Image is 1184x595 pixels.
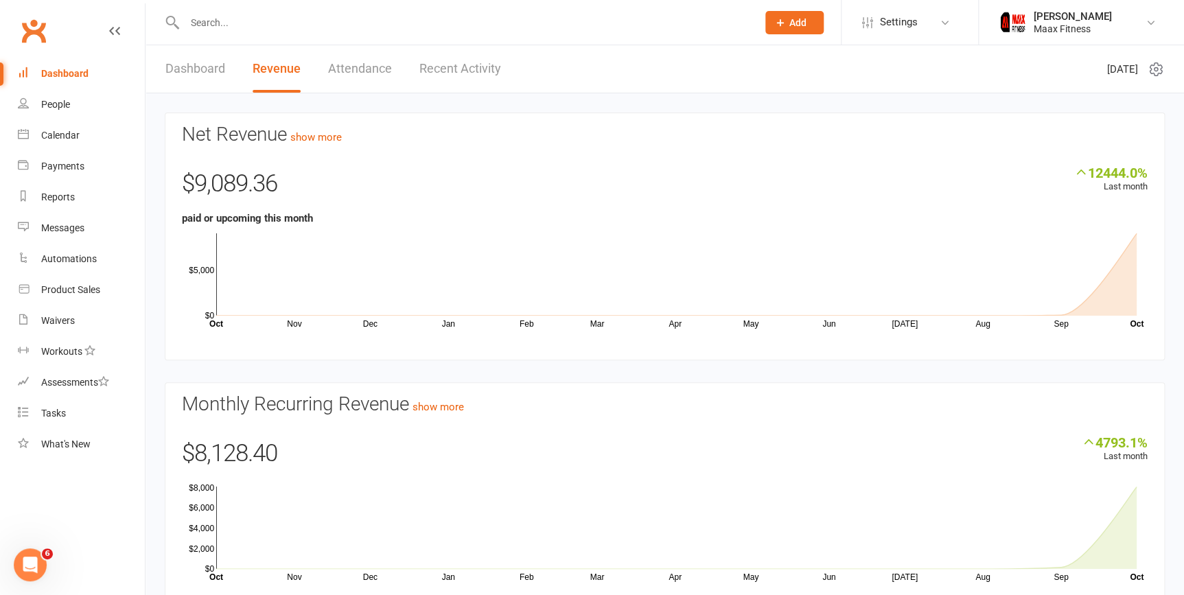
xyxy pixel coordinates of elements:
[18,213,145,244] a: Messages
[41,191,75,202] div: Reports
[1082,434,1148,464] div: Last month
[880,7,918,38] span: Settings
[18,275,145,305] a: Product Sales
[182,394,1148,415] h3: Monthly Recurring Revenue
[41,99,70,110] div: People
[41,222,84,233] div: Messages
[41,377,109,388] div: Assessments
[1034,10,1112,23] div: [PERSON_NAME]
[182,212,313,224] strong: paid or upcoming this month
[328,45,392,93] a: Attendance
[18,120,145,151] a: Calendar
[18,89,145,120] a: People
[18,398,145,429] a: Tasks
[41,439,91,450] div: What's New
[413,401,464,413] a: show more
[41,161,84,172] div: Payments
[14,548,47,581] iframe: Intercom live chat
[999,9,1027,36] img: thumb_image1759205071.png
[1034,23,1112,35] div: Maax Fitness
[18,182,145,213] a: Reports
[18,367,145,398] a: Assessments
[789,17,806,28] span: Add
[18,151,145,182] a: Payments
[18,429,145,460] a: What's New
[182,165,1148,210] div: $9,089.36
[41,68,89,79] div: Dashboard
[1074,165,1148,194] div: Last month
[182,434,1148,480] div: $8,128.40
[18,58,145,89] a: Dashboard
[18,305,145,336] a: Waivers
[1107,61,1138,78] span: [DATE]
[419,45,501,93] a: Recent Activity
[41,408,66,419] div: Tasks
[41,253,97,264] div: Automations
[41,346,82,357] div: Workouts
[42,548,53,559] span: 6
[165,45,225,93] a: Dashboard
[290,131,342,143] a: show more
[16,14,51,48] a: Clubworx
[182,124,1148,145] h3: Net Revenue
[253,45,301,93] a: Revenue
[1082,434,1148,450] div: 4793.1%
[41,315,75,326] div: Waivers
[41,284,100,295] div: Product Sales
[1074,165,1148,180] div: 12444.0%
[181,13,747,32] input: Search...
[18,336,145,367] a: Workouts
[41,130,80,141] div: Calendar
[765,11,824,34] button: Add
[18,244,145,275] a: Automations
